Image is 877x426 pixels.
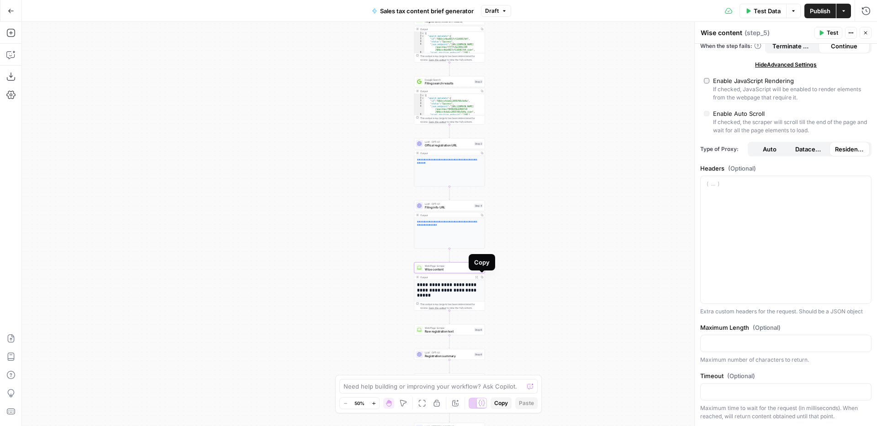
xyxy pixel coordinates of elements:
[414,102,424,105] div: 4
[481,5,511,17] button: Draft
[474,328,483,332] div: Step 6
[753,323,781,332] span: (Optional)
[700,307,872,316] div: Extra custom headers for the request. Should be a JSON object
[827,29,838,37] span: Test
[449,187,450,200] g: Edge from step_3 to step_4
[422,94,424,97] span: Toggle code folding, rows 1 through 62
[491,397,512,409] button: Copy
[425,205,472,210] span: Filing info URL
[425,326,472,330] span: Web Page Scrape
[515,397,538,409] button: Paste
[414,51,424,62] div: 6
[380,6,474,16] span: Sales tax content brief generator
[755,61,817,69] span: Hide Advanced Settings
[772,42,813,51] span: Terminate Workflow
[425,264,472,268] span: Web Page Scrape
[790,142,830,156] button: Datacenter
[414,43,424,51] div: 5
[763,145,777,154] span: Auto
[425,81,472,86] span: Filing search results
[519,399,534,407] span: Paste
[704,111,709,116] input: Enable Auto ScrollIf checked, the scraper will scroll till the end of the page and wait for all t...
[485,7,499,15] span: Draft
[414,97,424,99] div: 2
[727,371,755,380] span: (Optional)
[422,32,424,35] span: Toggle code folding, rows 1 through 38
[449,249,450,262] g: Edge from step_4 to step_5
[704,78,709,83] input: Enable JavaScript RenderingIf checked, JavaScript will be enabled to render elements from the web...
[449,409,450,422] g: Edge from step_10 to step_11
[414,113,424,124] div: 6
[700,371,872,380] label: Timeout
[414,105,424,113] div: 5
[713,76,794,85] div: Enable JavaScript Rendering
[420,116,483,124] div: This output is too large & has been abbreviated for review. to view the full content.
[425,140,472,144] span: LLM · GPT-4.1
[414,37,424,40] div: 3
[700,323,872,332] label: Maximum Length
[804,4,836,18] button: Publish
[414,99,424,102] div: 3
[700,404,872,421] div: Maximum time to wait for the request (in milliseconds). When reached, will return content obtaine...
[366,4,479,18] button: Sales tax content brief generator
[354,400,365,407] span: 50%
[420,275,472,279] div: Output
[429,120,446,123] span: Copy the output
[420,89,478,93] div: Output
[700,145,744,153] span: Type of Proxy:
[414,374,485,384] div: Web Page ScrapeRaw filing textStep 9
[414,349,485,360] div: LLM · GPT-4.1Registration summaryStep 8
[414,35,424,37] div: 2
[414,32,424,35] div: 1
[835,145,864,154] span: Residential
[754,6,781,16] span: Test Data
[420,54,483,62] div: This output is too large & has been abbreviated for review. to view the full content.
[494,399,508,407] span: Copy
[474,142,483,146] div: Step 3
[814,27,842,39] button: Test
[701,28,742,37] textarea: Wise content
[414,324,485,335] div: Web Page ScrapeRaw registration textStep 6
[425,267,472,272] span: Wise content
[728,164,756,173] span: (Optional)
[700,42,761,50] a: When the step fails:
[449,360,450,373] g: Edge from step_8 to step_9
[425,351,472,354] span: LLM · GPT-4.1
[795,145,824,154] span: Datacenter
[810,6,830,16] span: Publish
[713,109,765,118] div: Enable Auto Scroll
[474,353,483,357] div: Step 8
[422,97,424,99] span: Toggle code folding, rows 2 through 12
[425,354,472,358] span: Registration summary
[713,118,868,135] div: If checked, the scraper will scroll till the end of the page and wait for all the page elements t...
[713,85,868,102] div: If checked, JavaScript will be enabled to render elements from the webpage that require it.
[700,356,872,364] div: Maximum number of characters to return.
[449,62,450,76] g: Edge from step_1 to step_2
[422,35,424,37] span: Toggle code folding, rows 2 through 12
[474,204,483,208] div: Step 4
[414,40,424,43] div: 4
[429,307,446,309] span: Copy the output
[449,335,450,348] g: Edge from step_6 to step_8
[414,76,485,125] div: Google SearchFiling search resultsStep 2Output{ "search_metadata":{ "id":"68dccc4cbd1c2055705c5d4...
[740,4,786,18] button: Test Data
[449,125,450,138] g: Edge from step_2 to step_3
[425,78,472,82] span: Google Search
[745,28,770,37] span: ( step_5 )
[420,302,483,310] div: This output is too large & has been abbreviated for review. to view the full content.
[474,80,483,84] div: Step 2
[420,27,478,31] div: Output
[425,202,472,206] span: LLM · GPT-4.1
[767,39,819,53] button: Terminate Workflow
[449,311,450,324] g: Edge from step_5 to step_6
[425,329,472,334] span: Raw registration text
[420,151,478,155] div: Output
[414,94,424,97] div: 1
[425,143,472,148] span: Offical registration URL
[700,164,872,173] label: Headers
[414,14,485,62] div: Registration search resultsOutput{ "search_metadata":{ "id":"68dccc4ba4817cf1165817d4", "status":...
[429,58,446,61] span: Copy the output
[420,213,478,217] div: Output
[750,142,790,156] button: Auto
